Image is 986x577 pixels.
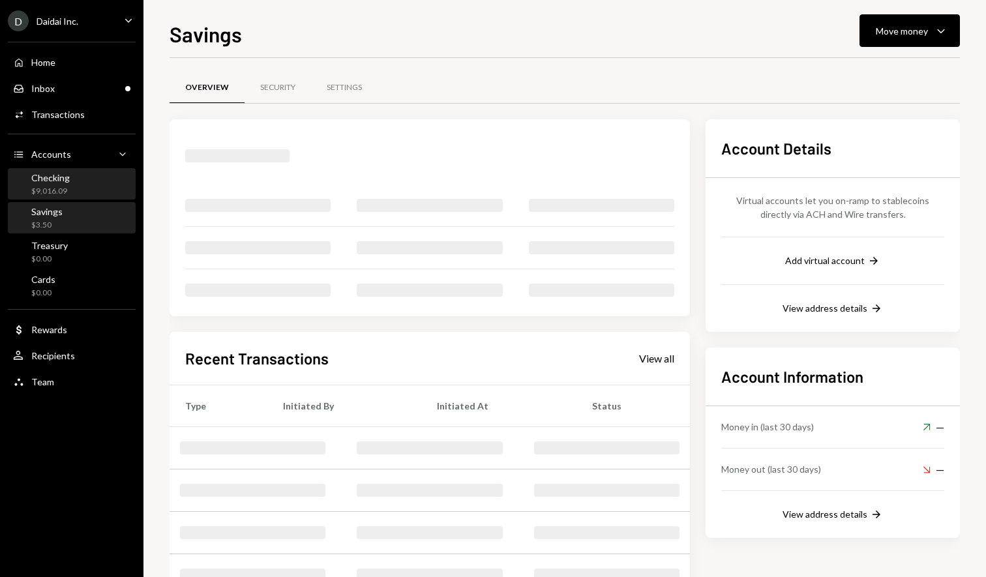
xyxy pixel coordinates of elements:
[785,254,880,269] button: Add virtual account
[785,255,865,266] div: Add virtual account
[31,83,55,94] div: Inbox
[31,274,55,285] div: Cards
[31,350,75,361] div: Recipients
[31,254,68,265] div: $0.00
[311,71,378,104] a: Settings
[245,71,311,104] a: Security
[8,168,136,200] a: Checking$9,016.09
[923,419,944,435] div: —
[876,24,928,38] div: Move money
[783,303,867,314] div: View address details
[31,240,68,251] div: Treasury
[721,138,944,159] h2: Account Details
[31,186,70,197] div: $9,016.09
[639,351,674,365] a: View all
[31,376,54,387] div: Team
[859,14,960,47] button: Move money
[31,324,67,335] div: Rewards
[783,302,883,316] button: View address details
[8,318,136,341] a: Rewards
[8,50,136,74] a: Home
[31,149,71,160] div: Accounts
[260,82,295,93] div: Security
[170,71,245,104] a: Overview
[37,16,78,27] div: Daidai Inc.
[31,206,63,217] div: Savings
[576,385,690,426] th: Status
[8,102,136,126] a: Transactions
[31,109,85,120] div: Transactions
[31,220,63,231] div: $3.50
[783,509,867,520] div: View address details
[8,270,136,301] a: Cards$0.00
[721,462,821,476] div: Money out (last 30 days)
[721,366,944,387] h2: Account Information
[721,194,944,221] div: Virtual accounts let you on-ramp to stablecoins directly via ACH and Wire transfers.
[421,385,576,426] th: Initiated At
[783,508,883,522] button: View address details
[8,344,136,367] a: Recipients
[185,348,329,369] h2: Recent Transactions
[721,420,814,434] div: Money in (last 30 days)
[639,352,674,365] div: View all
[8,76,136,100] a: Inbox
[8,236,136,267] a: Treasury$0.00
[170,385,267,426] th: Type
[8,142,136,166] a: Accounts
[8,10,29,31] div: D
[8,370,136,393] a: Team
[185,82,229,93] div: Overview
[31,172,70,183] div: Checking
[31,57,55,68] div: Home
[923,462,944,477] div: —
[8,202,136,233] a: Savings$3.50
[327,82,362,93] div: Settings
[31,288,55,299] div: $0.00
[267,385,421,426] th: Initiated By
[170,21,242,47] h1: Savings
